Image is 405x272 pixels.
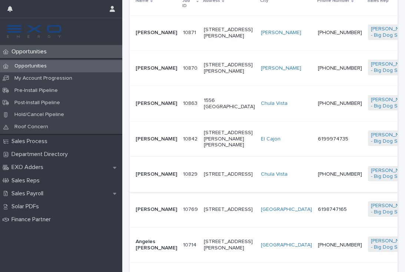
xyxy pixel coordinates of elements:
img: FKS5r6ZBThi8E5hshIGi [6,24,62,39]
p: 10871 [183,28,197,36]
p: [STREET_ADDRESS] [204,171,255,178]
p: EXO Adders [9,164,49,171]
p: Hold/Cancel Pipeline [9,112,70,118]
p: Solar PDFs [9,203,45,210]
p: 10863 [183,99,199,107]
a: 6199974735 [318,136,348,142]
p: [STREET_ADDRESS][PERSON_NAME] [204,27,255,39]
p: [STREET_ADDRESS] [204,206,255,213]
p: 10769 [183,205,199,213]
p: Sales Payroll [9,190,49,197]
p: 10714 [183,241,198,248]
p: [PERSON_NAME] [136,206,177,213]
p: Roof Concern [9,124,54,130]
a: [PERSON_NAME] [261,30,301,36]
p: Opportunities [9,48,53,55]
a: 6198747165 [318,207,347,212]
p: Opportunities [9,63,53,69]
a: [PHONE_NUMBER] [318,242,362,248]
p: 10870 [183,64,199,72]
p: [PERSON_NAME] [136,136,177,142]
p: Post-Install Pipeline [9,100,66,106]
p: Pre-Install Pipeline [9,87,64,94]
p: My Account Progression [9,75,78,82]
p: Department Directory [9,151,74,158]
p: [PERSON_NAME] [136,171,177,178]
a: El Cajon [261,136,280,142]
a: Chula Vista [261,171,288,178]
p: [STREET_ADDRESS][PERSON_NAME] [204,62,255,74]
p: Sales Process [9,138,53,145]
a: [PHONE_NUMBER] [318,66,362,71]
p: [PERSON_NAME] [136,30,177,36]
p: [STREET_ADDRESS][PERSON_NAME] [204,239,255,251]
p: [PERSON_NAME] [136,100,177,107]
p: Angeles [PERSON_NAME] [136,239,177,251]
p: Finance Partner [9,216,57,223]
a: [PERSON_NAME] [261,65,301,72]
a: [PHONE_NUMBER] [318,172,362,177]
p: 1556 [GEOGRAPHIC_DATA] [204,97,255,110]
p: [PERSON_NAME] [136,65,177,72]
a: [PHONE_NUMBER] [318,30,362,35]
p: Sales Reps [9,177,46,184]
p: 10829 [183,170,199,178]
a: Chula Vista [261,100,288,107]
a: [GEOGRAPHIC_DATA] [261,206,312,213]
p: 10842 [183,135,199,142]
a: [GEOGRAPHIC_DATA] [261,242,312,248]
a: [PHONE_NUMBER] [318,101,362,106]
p: [STREET_ADDRESS][PERSON_NAME][PERSON_NAME] [204,130,255,148]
